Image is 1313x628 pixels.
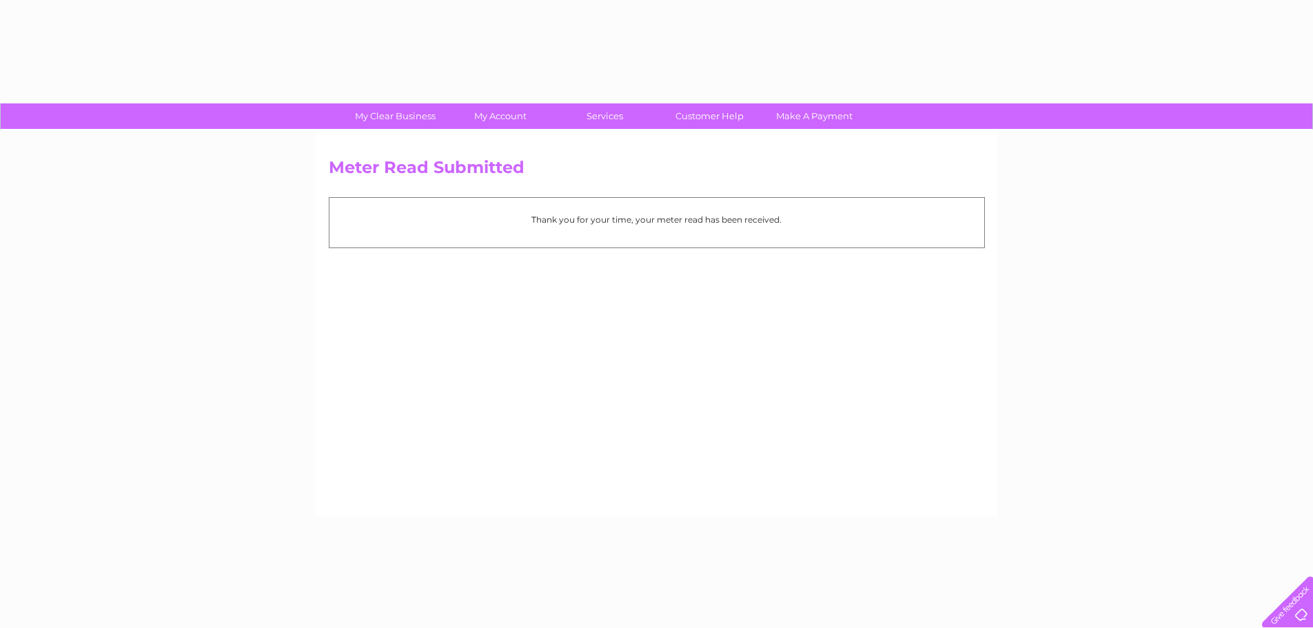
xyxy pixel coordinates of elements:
[548,103,662,129] a: Services
[443,103,557,129] a: My Account
[336,213,977,226] p: Thank you for your time, your meter read has been received.
[329,158,985,184] h2: Meter Read Submitted
[653,103,766,129] a: Customer Help
[757,103,871,129] a: Make A Payment
[338,103,452,129] a: My Clear Business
